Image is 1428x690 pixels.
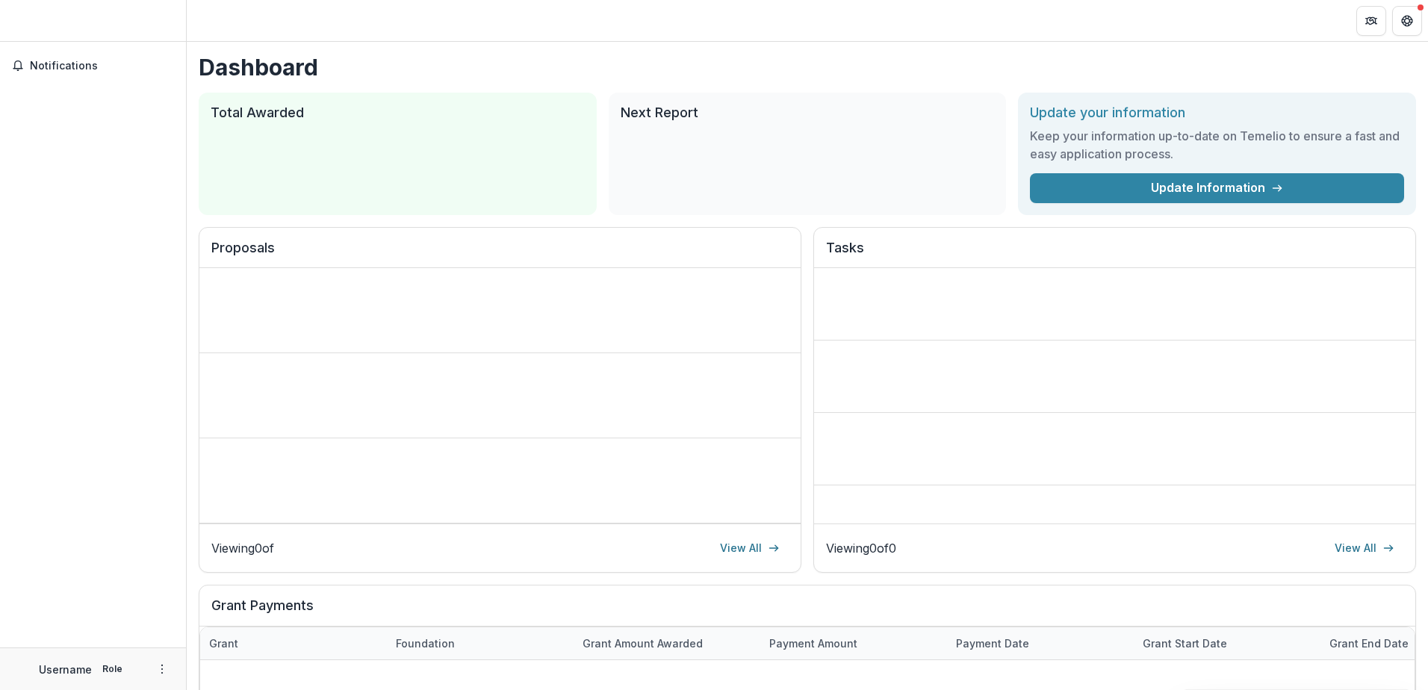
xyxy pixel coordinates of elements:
p: Role [98,662,127,676]
button: Partners [1356,6,1386,36]
h1: Dashboard [199,54,1416,81]
h2: Proposals [211,240,789,268]
button: More [153,660,171,678]
span: Notifications [30,60,174,72]
h2: Next Report [621,105,995,121]
a: Update Information [1030,173,1404,203]
p: Viewing 0 of [211,539,274,557]
h3: Keep your information up-to-date on Temelio to ensure a fast and easy application process. [1030,127,1404,163]
h2: Tasks [826,240,1403,268]
h2: Total Awarded [211,105,585,121]
p: Username [39,662,92,677]
a: View All [1326,536,1403,560]
button: Get Help [1392,6,1422,36]
p: Viewing 0 of 0 [826,539,896,557]
a: View All [711,536,789,560]
h2: Update your information [1030,105,1404,121]
h2: Grant Payments [211,597,1403,626]
button: Notifications [6,54,180,78]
